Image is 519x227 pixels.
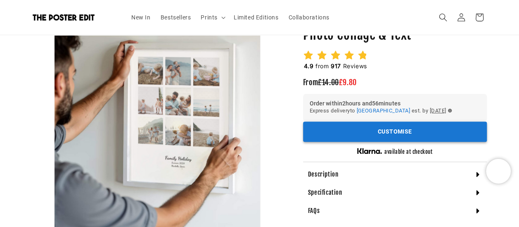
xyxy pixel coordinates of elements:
span: Limited Editions [234,14,279,21]
span: £9.80 [339,78,357,87]
span: est. by [412,106,428,115]
h2: from Reviews [303,62,368,70]
span: Prints [201,14,218,21]
a: Limited Editions [229,9,284,26]
h4: FAQs [308,207,320,215]
div: outlined primary button group [303,122,487,142]
span: £14.00 [318,78,339,87]
a: The Poster Edit [29,11,118,24]
span: Bestsellers [161,14,191,21]
h6: Order within 2 hours and 56 minutes [310,100,480,106]
h3: From [303,78,487,87]
a: New In [126,9,156,26]
h4: Description [308,170,339,179]
h4: Specification [308,189,342,197]
a: Bestsellers [156,9,196,26]
iframe: Chatra live chat [486,159,511,184]
span: Collaborations [288,14,329,21]
span: [DATE] [430,106,446,115]
span: Express delivery to [310,106,355,115]
a: Collaborations [283,9,334,26]
button: [GEOGRAPHIC_DATA] [356,106,410,115]
summary: Search [434,8,452,26]
span: 917 [331,62,341,69]
summary: Prints [196,9,229,26]
span: 4.9 [303,62,313,69]
span: New In [131,14,151,21]
button: Customise [303,122,487,142]
span: [GEOGRAPHIC_DATA] [356,108,410,114]
img: The Poster Edit [33,14,95,21]
h5: available at checkout [384,148,433,155]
